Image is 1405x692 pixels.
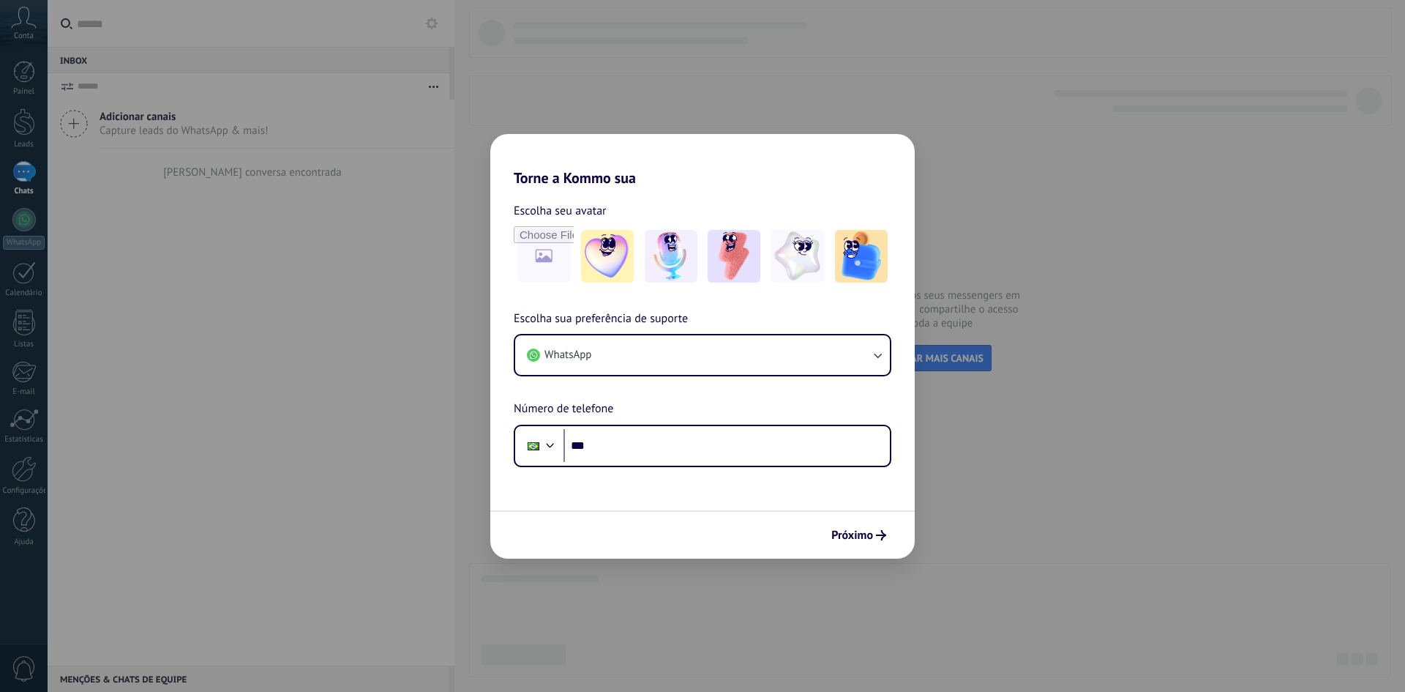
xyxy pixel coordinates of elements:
[835,230,888,283] img: -5.jpeg
[520,431,547,461] div: Brazil: + 55
[645,230,697,283] img: -2.jpeg
[825,523,893,548] button: Próximo
[771,230,824,283] img: -4.jpeg
[514,310,688,329] span: Escolha sua preferência de suporte
[514,400,613,419] span: Número de telefone
[708,230,760,283] img: -3.jpeg
[490,134,915,187] h2: Torne a Kommo sua
[544,348,591,362] span: WhatsApp
[581,230,634,283] img: -1.jpeg
[515,335,890,375] button: WhatsApp
[514,201,607,220] span: Escolha seu avatar
[831,530,873,540] span: Próximo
